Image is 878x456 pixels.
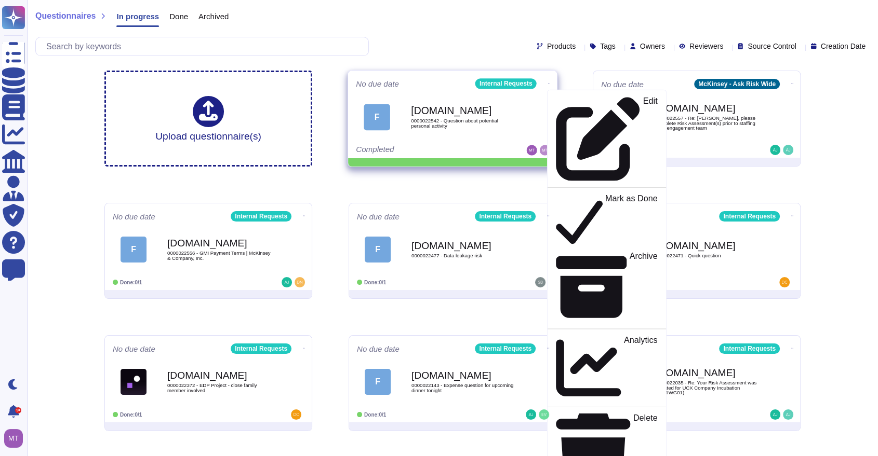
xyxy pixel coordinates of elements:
div: F [365,369,391,395]
span: 0000022542 - Question about potential personal activity [411,118,516,128]
div: Internal Requests [719,343,780,354]
input: Search by keywords [41,37,368,56]
span: In progress [116,12,159,20]
div: Internal Requests [475,211,536,222]
img: user [526,409,536,420]
div: Upload questionnaire(s) [155,96,261,141]
span: Done: 0/1 [120,280,142,285]
a: Edit [548,94,666,183]
div: Internal Requests [231,343,291,354]
span: Tags [600,43,616,50]
span: 0000022143 - Expense question for upcoming dinner tonight [411,383,515,393]
img: user [4,429,23,448]
span: 0000022477 - Data leakage risk [411,253,515,258]
span: Owners [640,43,665,50]
span: 0000022471 - Quick question [656,253,760,258]
b: [DOMAIN_NAME] [411,370,515,380]
a: Analytics [548,333,666,403]
span: Done [169,12,188,20]
span: Done: 0/1 [364,412,386,418]
span: No due date [357,213,400,220]
span: 0000022372 - EDP Project - close family member involved [167,383,271,393]
img: user [770,409,780,420]
img: user [770,145,780,155]
div: Internal Requests [719,211,780,222]
span: No due date [357,345,400,353]
b: [DOMAIN_NAME] [656,368,760,378]
span: No due date [113,345,155,353]
div: Internal Requests [475,78,537,89]
span: Reviewers [689,43,723,50]
p: Mark as Done [605,195,658,247]
b: [DOMAIN_NAME] [656,103,760,113]
div: Completed [356,145,485,156]
span: Products [547,43,576,50]
div: McKinsey - Ask Risk Wide [694,79,780,89]
img: user [539,409,549,420]
img: user [535,277,546,287]
img: user [779,277,790,287]
span: Creation Date [821,43,866,50]
img: Logo [121,369,147,395]
div: 9+ [15,407,21,413]
div: F [365,237,391,262]
b: [DOMAIN_NAME] [167,370,271,380]
span: Done: 0/1 [364,280,386,285]
img: user [282,277,292,287]
div: F [364,104,390,130]
span: Questionnaires [35,12,96,20]
a: Mark as Done [548,192,666,250]
img: user [291,409,301,420]
span: Source Control [748,43,796,50]
span: No due date [356,80,399,88]
b: [DOMAIN_NAME] [411,241,515,251]
img: user [783,145,793,155]
div: Internal Requests [475,343,536,354]
div: Internal Requests [231,211,291,222]
span: Archived [198,12,229,20]
div: F [121,237,147,262]
b: [DOMAIN_NAME] [167,238,271,248]
img: user [540,145,550,156]
b: [DOMAIN_NAME] [656,241,760,251]
p: Edit [643,97,658,181]
span: Done: 0/1 [120,412,142,418]
span: 0000022557 - Re: [PERSON_NAME], please complete Risk Assessment(s) prior to staffing your engagem... [656,116,760,131]
p: Archive [630,252,658,323]
a: Archive [548,249,666,324]
span: No due date [601,80,644,88]
span: 0000022035 - Re: Your Risk Assessment was updated for UCX Company Incubation (5751WG01) [656,380,760,395]
span: 0000022556 - GMI Payment Terms | McKinsey & Company, Inc. [167,251,271,260]
button: user [2,427,30,450]
p: Analytics [624,336,658,400]
img: user [295,277,305,287]
b: [DOMAIN_NAME] [411,106,516,116]
span: No due date [113,213,155,220]
img: user [783,409,793,420]
img: user [526,145,537,156]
